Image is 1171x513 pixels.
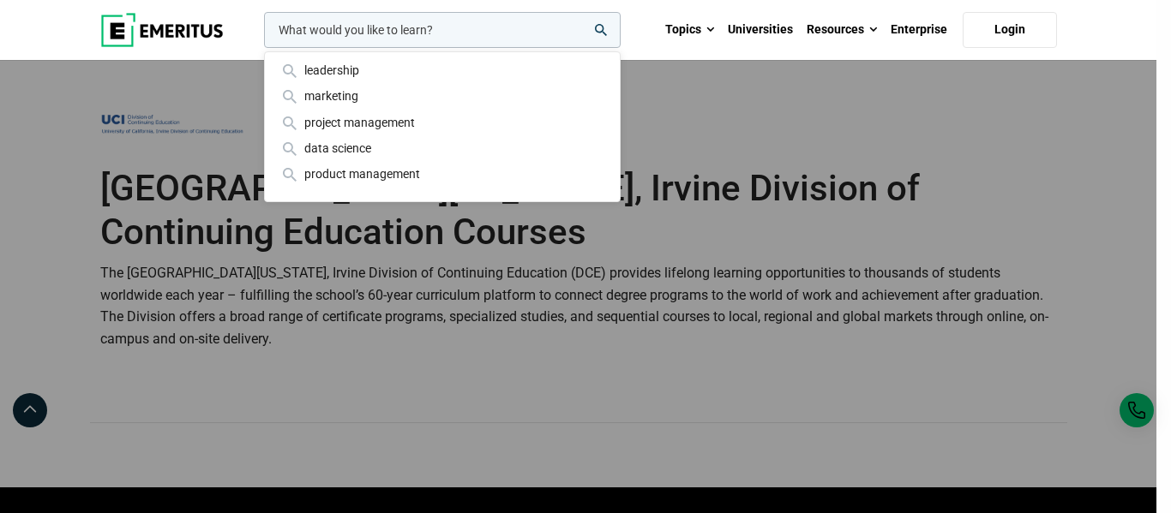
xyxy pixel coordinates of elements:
[963,12,1057,48] a: Login
[264,12,621,48] input: woocommerce-product-search-field-0
[279,61,606,80] div: leadership
[279,86,606,105] div: marketing
[279,113,606,132] div: project management
[279,164,606,183] div: product management
[279,139,606,158] div: data science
